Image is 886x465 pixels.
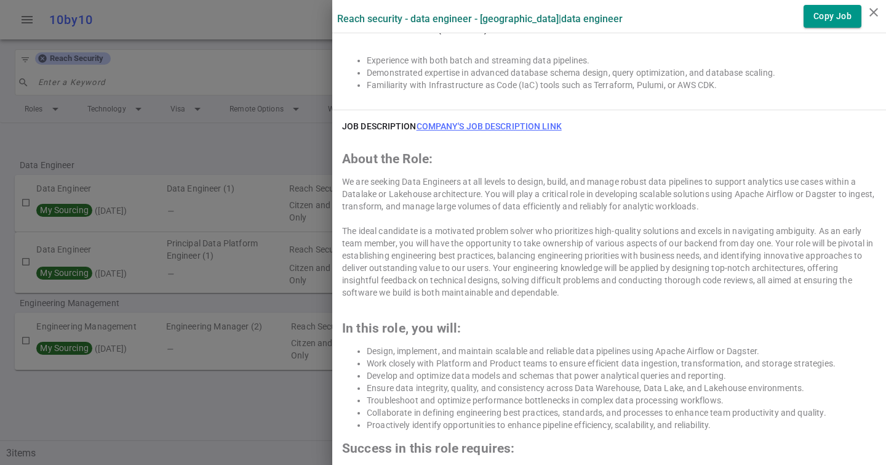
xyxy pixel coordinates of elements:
li: Troubleshoot and optimize performance bottlenecks in complex data processing workflows. [367,394,876,406]
li: Ensure data integrity, quality, and consistency across Data Warehouse, Data Lake, and Lakehouse e... [367,382,876,394]
div: The ideal candidate is a motivated problem solver who prioritizes high-quality solutions and exce... [342,225,876,299]
li: Demonstrated expertise in advanced database schema design, query optimization, and database scaling. [367,67,876,79]
label: Reach Security - Data Engineer - [GEOGRAPHIC_DATA] | Data Engineer [337,13,623,25]
li: Familiarity with Infrastructure as Code (IaC) tools such as Terraform, Pulumi, or AWS CDK. [367,79,876,91]
i: close [866,5,881,20]
a: Company's job description link [417,121,562,131]
h2: Success in this role requires: [342,442,876,455]
li: Design, implement, and maintain scalable and reliable data pipelines using Apache Airflow or Dags... [367,345,876,357]
li: Collaborate in defining engineering best practices, standards, and processes to enhance team prod... [367,406,876,419]
h2: In this role, you will: [342,322,876,334]
li: Experience with both batch and streaming data pipelines. [367,54,876,67]
div: We are seeking Data Engineers at all levels to design, build, and manage robust data pipelines to... [342,176,876,212]
li: Proactively identify opportunities to enhance pipeline efficiency, scalability, and reliability. [367,419,876,431]
li: Work closely with Platform and Product teams to ensure efficient data ingestion, transformation, ... [367,357,876,370]
h2: About the Role: [342,153,876,165]
button: Copy Job [804,5,861,28]
h6: JOB DESCRIPTION [342,120,562,132]
li: Develop and optimize data models and schemas that power analytical queries and reporting. [367,370,876,382]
